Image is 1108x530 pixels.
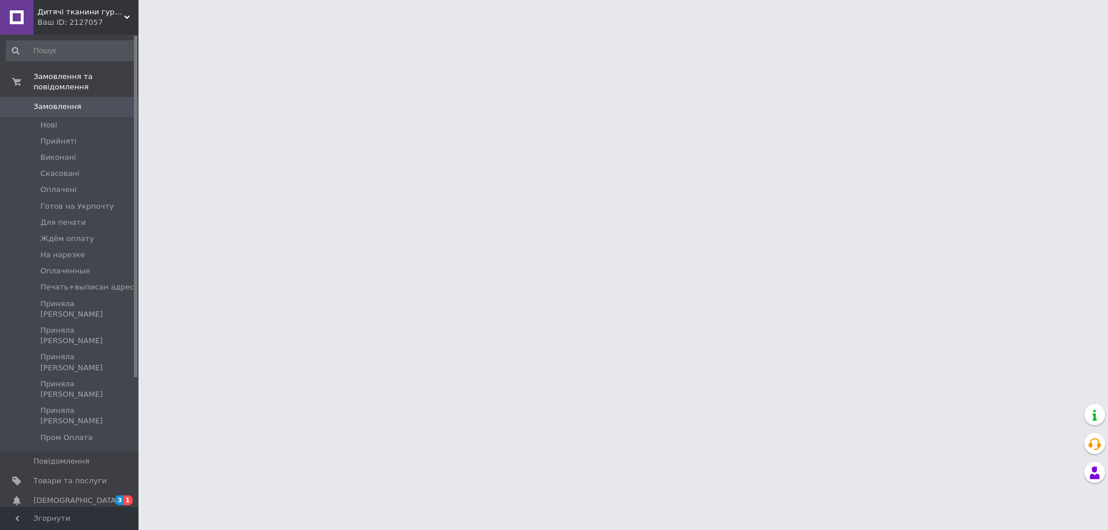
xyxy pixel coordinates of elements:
[33,102,81,112] span: Замовлення
[115,495,124,505] span: 3
[40,168,80,179] span: Скасовані
[40,405,135,426] span: Приняла [PERSON_NAME]
[40,325,135,346] span: Приняла [PERSON_NAME]
[38,7,124,17] span: Дитячі тканини гуртом і в роздріб
[40,152,76,163] span: Виконані
[40,433,92,443] span: Пром Оплата
[40,185,77,195] span: Оплачені
[40,250,85,260] span: На нарезке
[40,217,86,228] span: Для печати
[38,17,138,28] div: Ваш ID: 2127057
[33,456,89,467] span: Повідомлення
[40,136,76,146] span: Прийняті
[123,495,133,505] span: 1
[40,266,90,276] span: Оплаченные
[40,234,94,244] span: Ждём оплату
[40,120,57,130] span: Нові
[40,352,135,373] span: Приняла [PERSON_NAME]
[33,495,119,506] span: [DEMOGRAPHIC_DATA]
[40,282,134,292] span: Печать+выписан адрес
[6,40,136,61] input: Пошук
[33,72,138,92] span: Замовлення та повідомлення
[40,201,114,212] span: Готов на Укрпочту
[33,476,107,486] span: Товари та послуги
[40,299,135,319] span: Приняла [PERSON_NAME]
[40,379,135,400] span: Приняла [PERSON_NAME]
